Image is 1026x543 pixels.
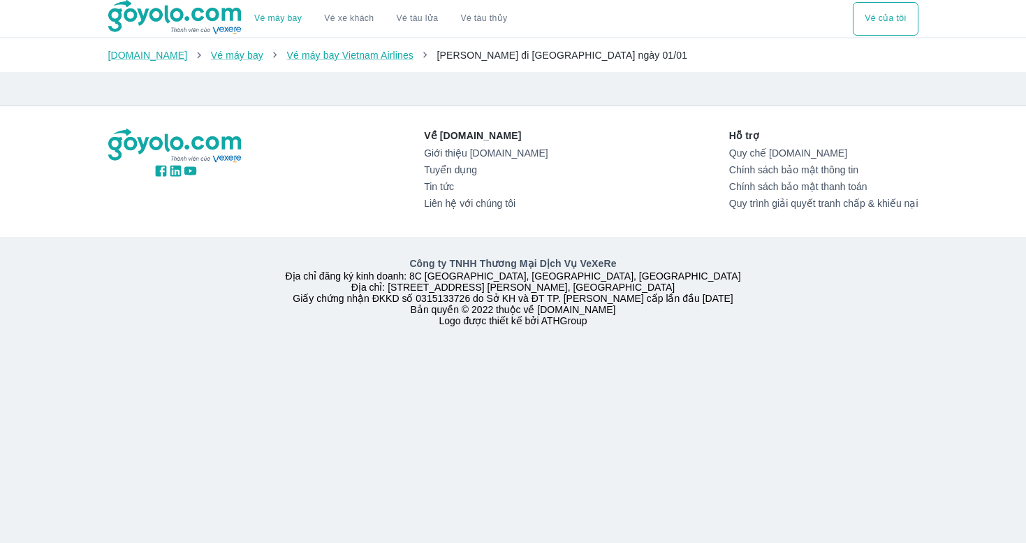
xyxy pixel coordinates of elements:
[108,48,918,62] nav: breadcrumb
[211,50,263,61] a: Vé máy bay
[424,181,548,192] a: Tin tức
[853,2,918,36] button: Vé của tôi
[729,147,918,159] a: Quy chế [DOMAIN_NAME]
[424,198,548,209] a: Liên hệ với chúng tôi
[324,13,374,24] a: Vé xe khách
[386,2,450,36] a: Vé tàu lửa
[424,147,548,159] a: Giới thiệu [DOMAIN_NAME]
[254,13,302,24] a: Vé máy bay
[100,256,927,326] div: Địa chỉ đăng ký kinh doanh: 8C [GEOGRAPHIC_DATA], [GEOGRAPHIC_DATA], [GEOGRAPHIC_DATA] Địa chỉ: [...
[729,164,918,175] a: Chính sách bảo mật thông tin
[111,256,916,270] p: Công ty TNHH Thương Mại Dịch Vụ VeXeRe
[424,129,548,143] p: Về [DOMAIN_NAME]
[424,164,548,175] a: Tuyển dụng
[729,129,918,143] p: Hỗ trợ
[108,50,188,61] a: [DOMAIN_NAME]
[286,50,413,61] a: Vé máy bay Vietnam Airlines
[729,198,918,209] a: Quy trình giải quyết tranh chấp & khiếu nại
[853,2,918,36] div: choose transportation mode
[437,50,687,61] span: [PERSON_NAME] đi [GEOGRAPHIC_DATA] ngày 01/01
[729,181,918,192] a: Chính sách bảo mật thanh toán
[243,2,518,36] div: choose transportation mode
[108,129,244,164] img: logo
[449,2,518,36] button: Vé tàu thủy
